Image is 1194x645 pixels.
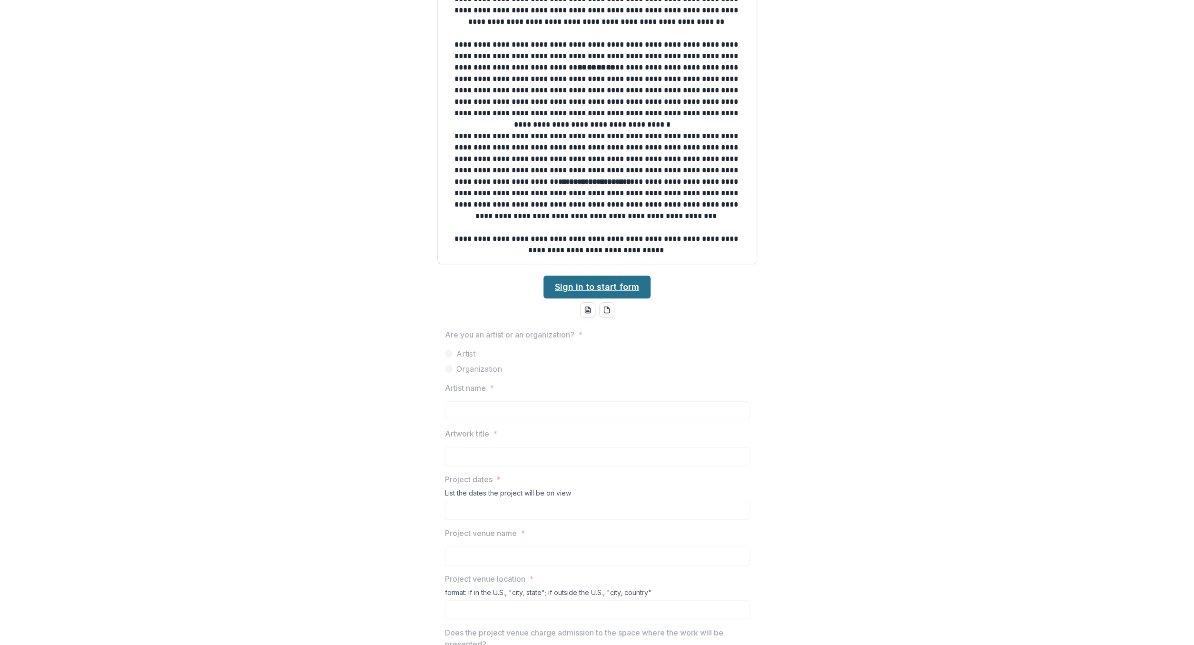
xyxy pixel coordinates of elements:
[445,382,486,394] p: Artist name
[445,573,525,585] p: Project venue location
[445,329,574,340] p: Are you an artist or an organization?
[445,527,517,539] p: Project venue name
[445,474,493,485] p: Project dates
[599,302,614,318] button: pdf-download
[580,302,595,318] button: word-download
[445,428,489,439] p: Artwork title
[543,276,651,298] a: Sign in to start form
[456,363,502,375] span: Organization
[445,588,750,600] div: format: if in the U.S., "city, state"; if outside the U.S., "city, country"
[456,348,475,359] span: Artist
[445,489,750,501] div: List the dates the project will be on view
